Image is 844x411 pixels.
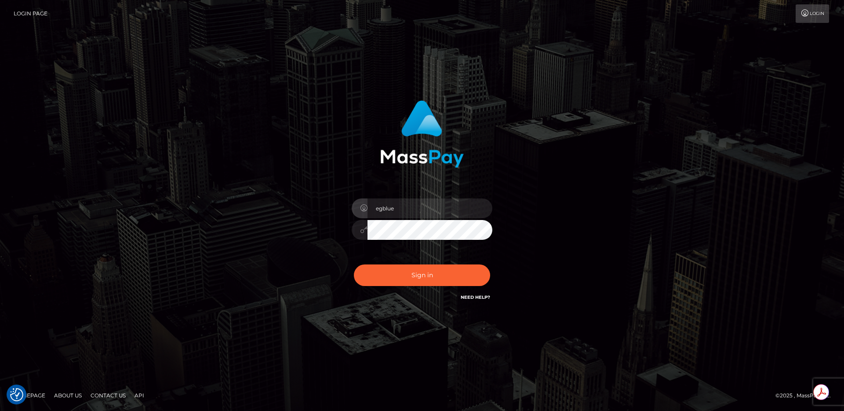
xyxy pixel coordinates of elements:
[380,100,464,168] img: MassPay Login
[354,264,490,286] button: Sign in
[10,388,23,401] button: Consent Preferences
[775,391,837,400] div: © 2025 , MassPay Inc.
[87,389,129,402] a: Contact Us
[14,4,47,23] a: Login Page
[51,389,85,402] a: About Us
[367,198,492,218] input: Username...
[796,4,829,23] a: Login
[10,389,49,402] a: Homepage
[131,389,148,402] a: API
[461,294,490,300] a: Need Help?
[10,388,23,401] img: Revisit consent button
